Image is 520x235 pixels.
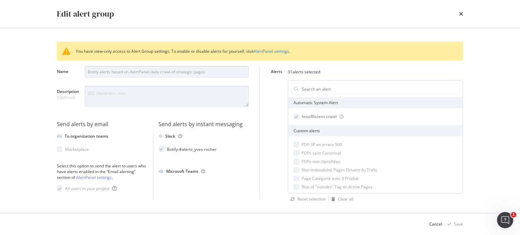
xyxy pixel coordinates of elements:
[329,195,353,203] button: Clear all
[57,94,79,100] span: (Optional)
[57,42,463,61] div: You have view-only access to Alert Group settings. To enable or disable alerts for yourself, visit .
[288,195,326,203] button: Reset selection
[85,66,249,78] input: Name
[429,221,442,227] div: Cancel
[288,69,320,75] div: 31 alerts selected
[57,89,79,94] span: Description
[454,221,463,227] div: Save
[302,184,372,190] span: Rise of "noindex" Tag on Active Pages
[65,133,108,139] div: To organization teams
[166,168,205,174] div: Microsoft Teams
[511,212,516,217] span: 1
[254,48,289,54] a: AlertPanel settings
[302,159,340,164] span: PDPs non classifiées
[165,133,182,139] div: Slack
[57,69,79,79] label: Name
[57,120,148,128] div: Send alerts by email
[57,163,148,180] div: Select this option to send the alert to users who have alerts enabled in the “Email alerting” sec...
[288,125,463,136] div: Custom alerts
[288,97,463,108] div: Automatic System Alert
[302,150,341,156] span: PDPs sans Canonical
[57,8,114,20] div: Edit alert group
[297,196,326,202] div: Reset selection
[158,120,249,128] div: Send alerts by instant messaging
[302,175,359,181] span: Page Catégorie avec 0 Produit
[65,146,89,152] span: Marketplace
[429,219,442,230] button: Cancel
[271,69,282,76] label: Alerts
[302,142,342,147] span: PDP 3P en erreur 500
[302,167,377,173] span: Non-indexabilité Pages Drivant du Trafic
[302,114,337,119] span: Insufficient crawl
[459,8,463,20] div: times
[167,146,217,152] div: Botify - #alerts_yves-rocher
[76,174,112,180] a: AlertPanel settings
[338,196,353,202] div: Clear all
[65,186,109,191] span: All users in your project
[301,84,460,94] input: Search an alert
[445,219,463,230] button: Save
[497,212,513,228] iframe: Intercom live chat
